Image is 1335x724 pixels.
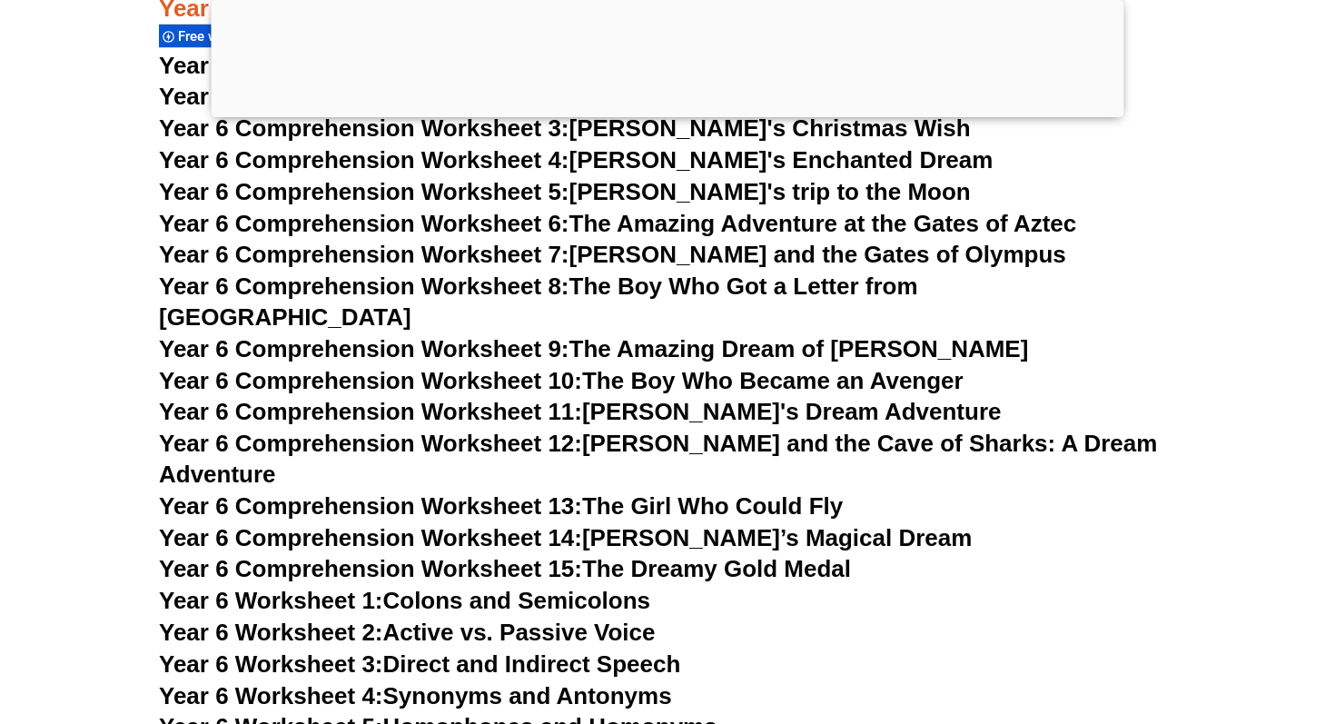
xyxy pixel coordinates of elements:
a: Year 6 Comprehension Worksheet 10:The Boy Who Became an Avenger [159,367,964,394]
a: Year 6 Comprehension Worksheet 15:The Dreamy Gold Medal [159,555,851,582]
a: Year 6 Comprehension Worksheet 3:[PERSON_NAME]'s Christmas Wish [159,114,971,142]
span: Year 6 Comprehension Worksheet 10: [159,367,582,394]
span: Year 6 Comprehension Worksheet 3: [159,114,569,142]
a: Year 6 Comprehension Worksheet 12:[PERSON_NAME] and the Cave of Sharks: A Dream Adventure [159,430,1157,488]
a: Year 6 Comprehension Worksheet 5:[PERSON_NAME]'s trip to the Moon [159,178,971,205]
a: Year 6 Comprehension Worksheet 13:The Girl Who Could Fly [159,492,843,520]
a: Year 6 Comprehension Worksheet 1: A Magical Journey to the Pyramids [159,52,966,79]
span: Year 6 Worksheet 3: [159,650,383,678]
a: Year 6 Comprehension Worksheet 4:[PERSON_NAME]'s Enchanted Dream [159,146,993,174]
a: Year 6 Comprehension Worksheet 7:[PERSON_NAME] and the Gates of Olympus [159,241,1066,268]
span: Year 6 Comprehension Worksheet 6: [159,210,569,237]
a: Year 6 Comprehension Worksheet 9:The Amazing Dream of [PERSON_NAME] [159,335,1028,362]
span: Year 6 Comprehension Worksheet 15: [159,555,582,582]
a: Year 6 Worksheet 1:Colons and Semicolons [159,587,650,614]
span: Year 6 Comprehension Worksheet 5: [159,178,569,205]
span: Year 6 Comprehension Worksheet 4: [159,146,569,174]
a: Year 6 Worksheet 3:Direct and Indirect Speech [159,650,680,678]
span: Year 6 Comprehension Worksheet 8: [159,273,569,300]
a: Year 6 Comprehension Worksheet 14:[PERSON_NAME]’s Magical Dream [159,524,972,551]
span: Year 6 Comprehension Worksheet 13: [159,492,582,520]
a: Year 6 Comprehension Worksheet 8:The Boy Who Got a Letter from [GEOGRAPHIC_DATA] [159,273,918,331]
span: Year 6 Comprehension Worksheet 14: [159,524,582,551]
a: Year 6 Worksheet 2:Active vs. Passive Voice [159,619,655,646]
span: Year 6 Comprehension Worksheet 11: [159,398,582,425]
a: Year 6 Comprehension Worksheet 2:[PERSON_NAME]'s Shark Adventure [159,83,980,110]
span: Year 6 Worksheet 4: [159,682,383,709]
span: Year 6 Comprehension Worksheet 9: [159,335,569,362]
span: Year 6 Comprehension Worksheet 2: [159,83,569,110]
span: Year 6 Comprehension Worksheet 12: [159,430,582,457]
iframe: Chat Widget [1023,519,1335,724]
a: Year 6 Comprehension Worksheet 6:The Amazing Adventure at the Gates of Aztec [159,210,1076,237]
span: Year 6 Worksheet 2: [159,619,383,646]
span: Free worksheets [178,28,284,45]
div: Free worksheets [159,24,282,48]
span: Year 6 Comprehension Worksheet 7: [159,241,569,268]
span: Year 6 Worksheet 1: [159,587,383,614]
a: Year 6 Worksheet 4:Synonyms and Antonyms [159,682,672,709]
a: Year 6 Comprehension Worksheet 11:[PERSON_NAME]'s Dream Adventure [159,398,1001,425]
